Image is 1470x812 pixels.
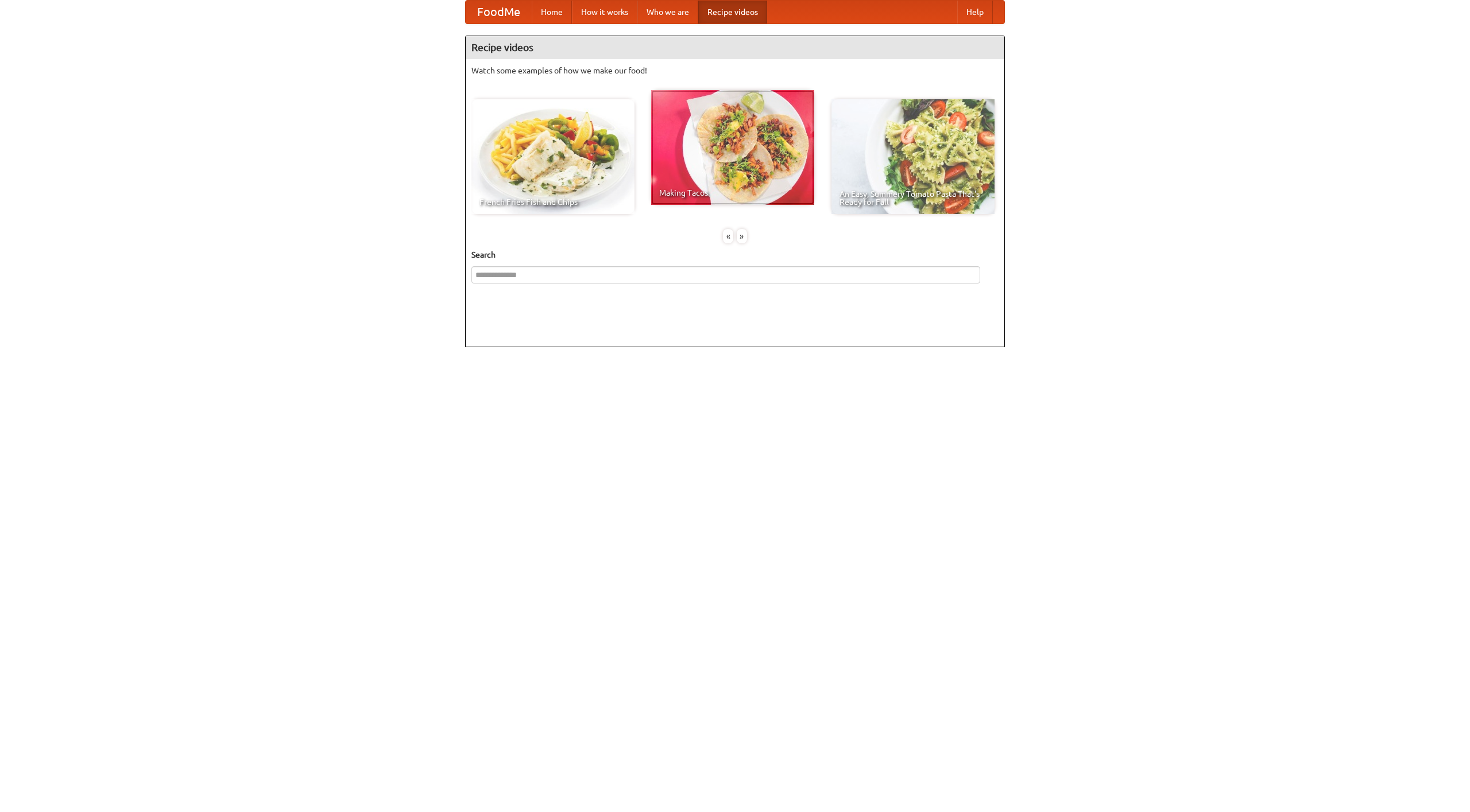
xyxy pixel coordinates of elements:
[532,1,572,24] a: Home
[737,229,747,243] div: »
[831,99,995,214] a: An Easy, Summery Tomato Pasta That's Ready for Fall
[466,36,1004,59] h4: Recipe videos
[659,189,806,197] span: Making Tacos
[698,1,767,24] a: Recipe videos
[723,229,733,243] div: «
[637,1,698,24] a: Who we are
[651,90,814,205] a: Making Tacos
[957,1,993,24] a: Help
[471,249,999,261] h5: Search
[471,99,635,214] a: French Fries Fish and Chips
[840,190,987,206] span: An Easy, Summery Tomato Pasta That's Ready for Fall
[466,1,532,24] a: FoodMe
[471,65,999,76] p: Watch some examples of how we make our food!
[572,1,637,24] a: How it works
[479,198,626,206] span: French Fries Fish and Chips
